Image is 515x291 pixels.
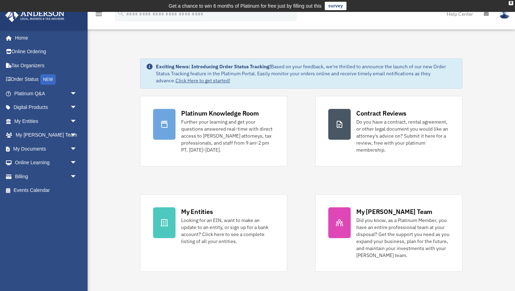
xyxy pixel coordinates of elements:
[5,101,88,115] a: Digital Productsarrow_drop_down
[5,86,88,101] a: Platinum Q&Aarrow_drop_down
[5,128,88,142] a: My [PERSON_NAME] Teamarrow_drop_down
[5,142,88,156] a: My Documentsarrow_drop_down
[70,101,84,115] span: arrow_drop_down
[70,142,84,156] span: arrow_drop_down
[356,207,432,216] div: My [PERSON_NAME] Team
[40,74,56,85] div: NEW
[356,118,449,153] div: Do you have a contract, rental agreement, or other legal document you would like an attorney's ad...
[176,77,230,84] a: Click Here to get started!
[70,169,84,184] span: arrow_drop_down
[5,169,88,183] a: Billingarrow_drop_down
[117,9,125,17] i: search
[5,31,84,45] a: Home
[70,156,84,170] span: arrow_drop_down
[5,156,88,170] a: Online Learningarrow_drop_down
[70,128,84,143] span: arrow_drop_down
[5,183,88,198] a: Events Calendar
[5,72,88,87] a: Order StatusNEW
[356,109,406,118] div: Contract Reviews
[156,63,456,84] div: Based on your feedback, we're thrilled to announce the launch of our new Order Status Tracking fe...
[315,96,462,166] a: Contract Reviews Do you have a contract, rental agreement, or other legal document you would like...
[169,2,322,10] div: Get a chance to win 6 months of Platinum for free just by filling out this
[181,118,274,153] div: Further your learning and get your questions answered real-time with direct access to [PERSON_NAM...
[70,114,84,129] span: arrow_drop_down
[140,194,287,272] a: My Entities Looking for an EIN, want to make an update to an entity, or sign up for a bank accoun...
[156,63,271,70] strong: Exciting News: Introducing Order Status Tracking!
[70,86,84,101] span: arrow_drop_down
[3,8,67,22] img: Anderson Advisors Platinum Portal
[315,194,462,272] a: My [PERSON_NAME] Team Did you know, as a Platinum Member, you have an entire professional team at...
[181,207,213,216] div: My Entities
[509,1,513,5] div: close
[181,109,259,118] div: Platinum Knowledge Room
[5,58,88,72] a: Tax Organizers
[140,96,287,166] a: Platinum Knowledge Room Further your learning and get your questions answered real-time with dire...
[95,10,103,18] i: menu
[181,217,274,245] div: Looking for an EIN, want to make an update to an entity, or sign up for a bank account? Click her...
[325,2,346,10] a: survey
[356,217,449,259] div: Did you know, as a Platinum Member, you have an entire professional team at your disposal? Get th...
[499,9,510,19] img: User Pic
[5,114,88,128] a: My Entitiesarrow_drop_down
[5,45,88,59] a: Online Ordering
[95,12,103,18] a: menu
